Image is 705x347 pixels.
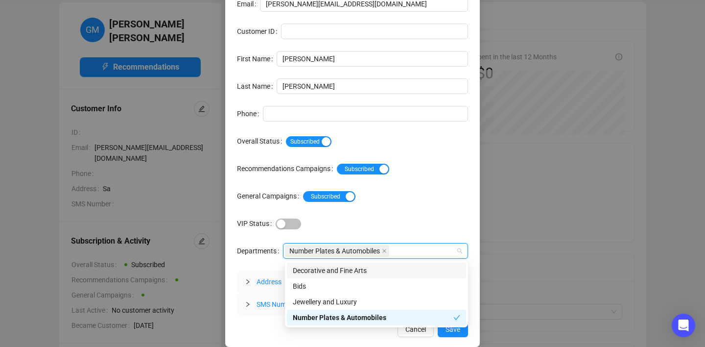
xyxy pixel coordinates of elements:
[287,294,466,310] div: Jewellery and Luxury
[287,310,466,325] div: Number Plates & Automobiles
[391,245,393,257] input: Departments
[257,300,300,308] span: SMS Numbers
[303,191,355,202] button: General Campaigns
[237,51,277,67] label: First Name
[237,78,277,94] label: Last Name
[281,24,468,39] input: Customer ID
[287,278,466,294] div: Bids
[672,314,695,337] div: Open Intercom Messenger
[286,136,331,147] button: Overall Status
[245,279,251,285] span: collapsed
[237,24,281,39] label: Customer ID
[287,263,466,278] div: Decorative and Fine Arts
[237,216,276,231] label: VIP Status
[277,51,468,67] input: First Name
[237,188,303,204] label: General Campaigns
[237,271,468,293] div: Address
[446,324,460,335] span: Save
[237,243,283,259] label: Departments
[237,106,263,122] label: Phone
[382,248,387,253] span: close
[257,278,282,286] span: Address
[337,164,389,174] button: Recommendations Campaigns
[285,245,389,257] span: Number Plates & Automobiles
[237,133,286,149] label: Overall Status
[293,312,453,323] div: Number Plates & Automobiles
[277,78,468,94] input: Last Name
[398,322,434,337] button: Cancel
[263,106,468,122] input: Phone
[293,281,460,292] div: Bids
[289,246,380,256] span: Number Plates & Automobiles
[237,293,468,316] div: SMS Numbers
[438,322,468,337] button: Save
[276,219,301,229] button: VIP Status
[293,297,460,307] div: Jewellery and Luxury
[405,324,426,335] span: Cancel
[293,265,460,276] div: Decorative and Fine Arts
[237,161,337,176] label: Recommendations Campaigns
[453,314,460,321] span: check
[245,301,251,307] span: collapsed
